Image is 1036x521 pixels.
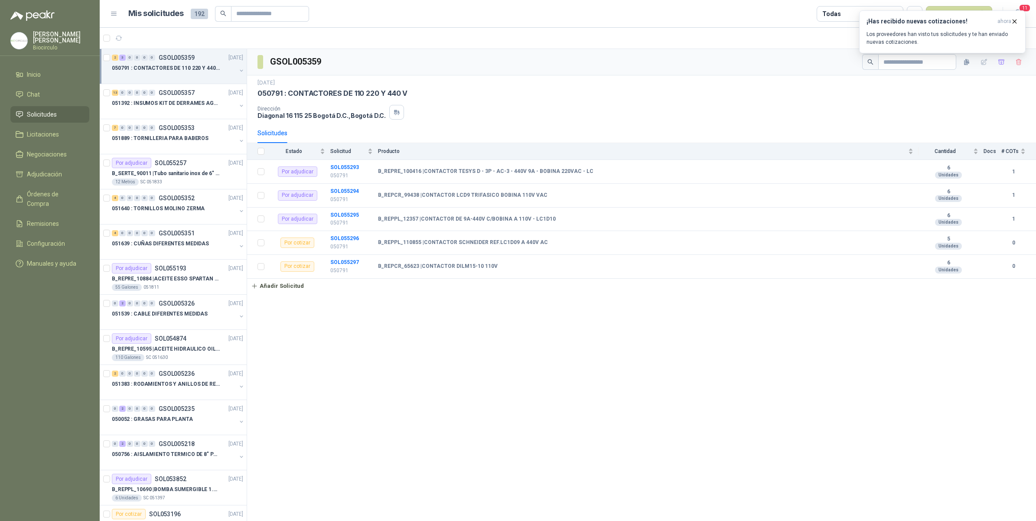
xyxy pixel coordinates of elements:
th: Producto [378,143,919,160]
div: Unidades [935,219,962,226]
p: 051640 : TORNILLOS MOLINO ZERMA [112,205,205,213]
p: SOL053196 [149,511,181,517]
b: SOL055296 [330,235,359,241]
div: 0 [141,371,148,377]
a: 0 2 0 0 0 0 GSOL005235[DATE] 050052 : GRASAS PARA PLANTA [112,404,245,431]
p: [DATE] [228,475,243,483]
span: Solicitud [330,148,366,154]
p: SOL053852 [155,476,186,482]
span: 192 [191,9,208,19]
div: 4 [112,195,118,201]
div: Por cotizar [280,261,314,272]
span: Producto [378,148,906,154]
a: 13 0 0 0 0 0 GSOL005357[DATE] 051392 : INSUMOS KIT DE DERRAMES AGOSTO 2025 [112,88,245,115]
p: SOL054874 [155,335,186,342]
p: 050791 [330,267,373,275]
div: 2 [112,371,118,377]
p: GSOL005351 [159,230,195,236]
p: 050791 [330,195,373,204]
p: 050791 : CONTACTORES DE 110 220 Y 440 V [257,89,407,98]
div: 2 [112,55,118,61]
div: 0 [141,90,148,96]
span: search [220,10,226,16]
div: Unidades [935,195,962,202]
h1: Mis solicitudes [128,7,184,20]
div: 0 [119,90,126,96]
p: 051383 : RODAMIENTOS Y ANILLOS DE RETENCION RUEDAS [112,380,220,388]
span: Chat [27,90,40,99]
div: 55 Galones [112,284,142,291]
div: Por adjudicar [278,190,317,201]
div: 0 [127,406,133,412]
div: Unidades [935,172,962,179]
b: 6 [919,165,978,172]
div: 0 [149,55,155,61]
div: 0 [119,195,126,201]
p: [DATE] [228,335,243,343]
div: 0 [134,406,140,412]
button: 11 [1010,6,1026,22]
div: 0 [149,230,155,236]
a: Órdenes de Compra [10,186,89,212]
p: Biocirculo [33,45,89,50]
p: [DATE] [228,124,243,132]
p: 050756 : AISLAMIENTO TERMICO DE 8" PARA TUBERIA [112,450,220,459]
a: 7 0 0 0 0 0 GSOL005353[DATE] 051889 : TORNILLERIA PARA BABEROS [112,123,245,150]
a: Adjudicación [10,166,89,182]
p: Los proveedores han visto tus solicitudes y te han enviado nuevas cotizaciones. [867,30,1018,46]
b: 6 [919,189,978,195]
a: Añadir Solicitud [247,279,1036,293]
span: Remisiones [27,219,59,228]
div: 0 [119,125,126,131]
div: 0 [141,441,148,447]
span: Configuración [27,239,65,248]
button: ¡Has recibido nuevas cotizaciones!ahora Los proveedores han visto tus solicitudes y te han enviad... [859,10,1026,53]
a: Remisiones [10,215,89,232]
th: Cantidad [919,143,984,160]
p: 050791 : CONTACTORES DE 110 220 Y 440 V [112,64,220,72]
div: 0 [141,195,148,201]
b: SOL055294 [330,188,359,194]
div: 0 [119,371,126,377]
div: Por adjudicar [112,158,151,168]
div: Por adjudicar [112,333,151,344]
b: B_REPPL_110855 | CONTACTOR SCHNEIDER REF.LC1D09 A 440V AC [378,239,548,246]
span: Solicitudes [27,110,57,119]
a: SOL055295 [330,212,359,218]
div: 110 Galones [112,354,144,361]
p: SC 051630 [146,354,168,361]
a: 4 0 0 0 0 0 GSOL005351[DATE] 051639 : CUÑAS DIFERENTES MEDIDAS [112,228,245,256]
b: 6 [919,212,978,219]
div: 0 [134,195,140,201]
div: 0 [127,90,133,96]
div: Por adjudicar [278,214,317,224]
a: Negociaciones [10,146,89,163]
div: 13 [112,90,118,96]
p: [DATE] [228,510,243,518]
p: [DATE] [228,264,243,273]
a: Por adjudicarSOL053852[DATE] B_REPPL_10690 |BOMBA SUMERGIBLE 1.5 HP PEDROYO110 VOLTIOS6 UnidadesS... [100,470,247,505]
div: 0 [141,300,148,306]
div: 2 [119,406,126,412]
div: 0 [149,125,155,131]
div: Unidades [935,243,962,250]
span: Manuales y ayuda [27,259,76,268]
a: Por adjudicarSOL055257[DATE] B_SERTE_90011 |Tubo sanitario inox de 6" con ferula12 MetrosSC 051833 [100,154,247,189]
p: B_REPRE_10595 | ACEITE HIDRAULICO OIL 68 [112,345,220,353]
p: GSOL005359 [159,55,195,61]
span: Adjudicación [27,169,62,179]
p: SC 051833 [140,179,162,186]
div: Por cotizar [280,238,314,248]
p: SOL055193 [155,265,186,271]
p: [DATE] [228,229,243,238]
div: 0 [149,300,155,306]
a: Licitaciones [10,126,89,143]
div: 0 [149,90,155,96]
a: 2 3 0 0 0 0 GSOL005359[DATE] 050791 : CONTACTORES DE 110 220 Y 440 V [112,52,245,80]
div: Solicitudes [257,128,287,138]
button: Añadir Solicitud [247,279,308,293]
p: GSOL005353 [159,125,195,131]
a: Manuales y ayuda [10,255,89,272]
div: 0 [112,441,118,447]
b: 6 [919,260,978,267]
